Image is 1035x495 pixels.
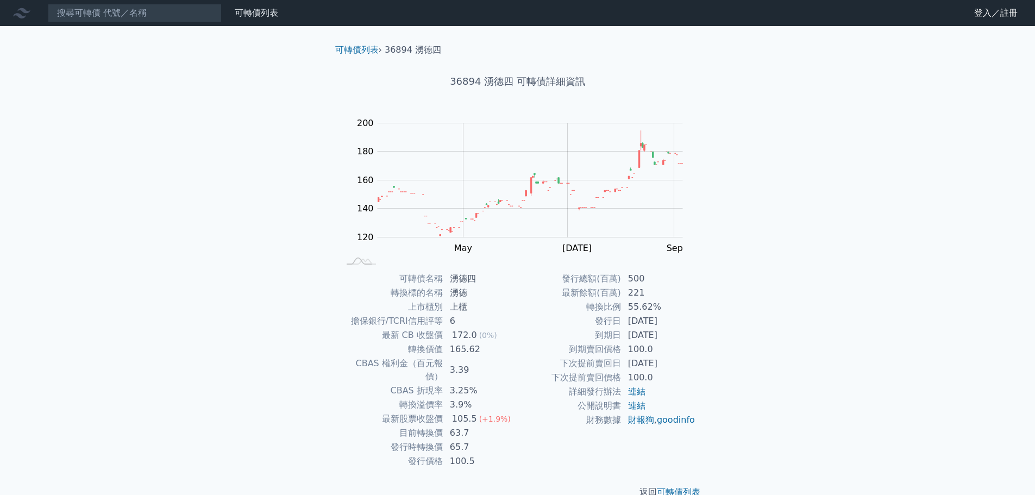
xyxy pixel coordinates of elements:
h1: 36894 湧德四 可轉債詳細資訊 [327,74,709,89]
tspan: 140 [357,203,374,214]
a: 連結 [628,386,645,397]
td: 轉換溢價率 [340,398,443,412]
td: 55.62% [622,300,696,314]
td: 轉換標的名稱 [340,286,443,300]
td: 3.9% [443,398,518,412]
td: 最新 CB 收盤價 [340,328,443,342]
td: 100.5 [443,454,518,468]
td: 100.0 [622,371,696,385]
td: 發行價格 [340,454,443,468]
tspan: Sep [667,243,683,253]
td: 發行總額(百萬) [518,272,622,286]
td: 下次提前賣回日 [518,356,622,371]
td: 擔保銀行/TCRI信用評等 [340,314,443,328]
td: 最新股票收盤價 [340,412,443,426]
td: 可轉債名稱 [340,272,443,286]
g: Series [378,130,682,236]
a: 可轉債列表 [235,8,278,18]
td: 轉換價值 [340,342,443,356]
tspan: May [454,243,472,253]
td: [DATE] [622,328,696,342]
td: 公開說明書 [518,399,622,413]
td: [DATE] [622,356,696,371]
td: 發行時轉換價 [340,440,443,454]
td: 湧德四 [443,272,518,286]
tspan: 160 [357,175,374,185]
a: 可轉債列表 [335,45,379,55]
input: 搜尋可轉債 代號／名稱 [48,4,222,22]
td: 上市櫃別 [340,300,443,314]
td: 63.7 [443,426,518,440]
td: 500 [622,272,696,286]
li: 36894 湧德四 [385,43,441,57]
tspan: [DATE] [562,243,592,253]
td: , [622,413,696,427]
td: 3.25% [443,384,518,398]
div: 172.0 [450,329,479,342]
td: 最新餘額(百萬) [518,286,622,300]
g: Chart [352,118,699,253]
tspan: 180 [357,146,374,156]
td: 目前轉換價 [340,426,443,440]
td: 湧德 [443,286,518,300]
td: 上櫃 [443,300,518,314]
td: 下次提前賣回價格 [518,371,622,385]
td: 發行日 [518,314,622,328]
td: CBAS 折現率 [340,384,443,398]
td: CBAS 權利金（百元報價） [340,356,443,384]
a: goodinfo [657,415,695,425]
td: [DATE] [622,314,696,328]
a: 連結 [628,400,645,411]
td: 100.0 [622,342,696,356]
td: 財務數據 [518,413,622,427]
span: (0%) [479,331,497,340]
td: 6 [443,314,518,328]
td: 詳細發行辦法 [518,385,622,399]
span: (+1.9%) [479,415,511,423]
tspan: 120 [357,232,374,242]
td: 221 [622,286,696,300]
tspan: 200 [357,118,374,128]
td: 3.39 [443,356,518,384]
a: 財報狗 [628,415,654,425]
td: 65.7 [443,440,518,454]
div: 105.5 [450,412,479,425]
td: 165.62 [443,342,518,356]
td: 到期日 [518,328,622,342]
td: 到期賣回價格 [518,342,622,356]
td: 轉換比例 [518,300,622,314]
a: 登入／註冊 [965,4,1026,22]
li: › [335,43,382,57]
